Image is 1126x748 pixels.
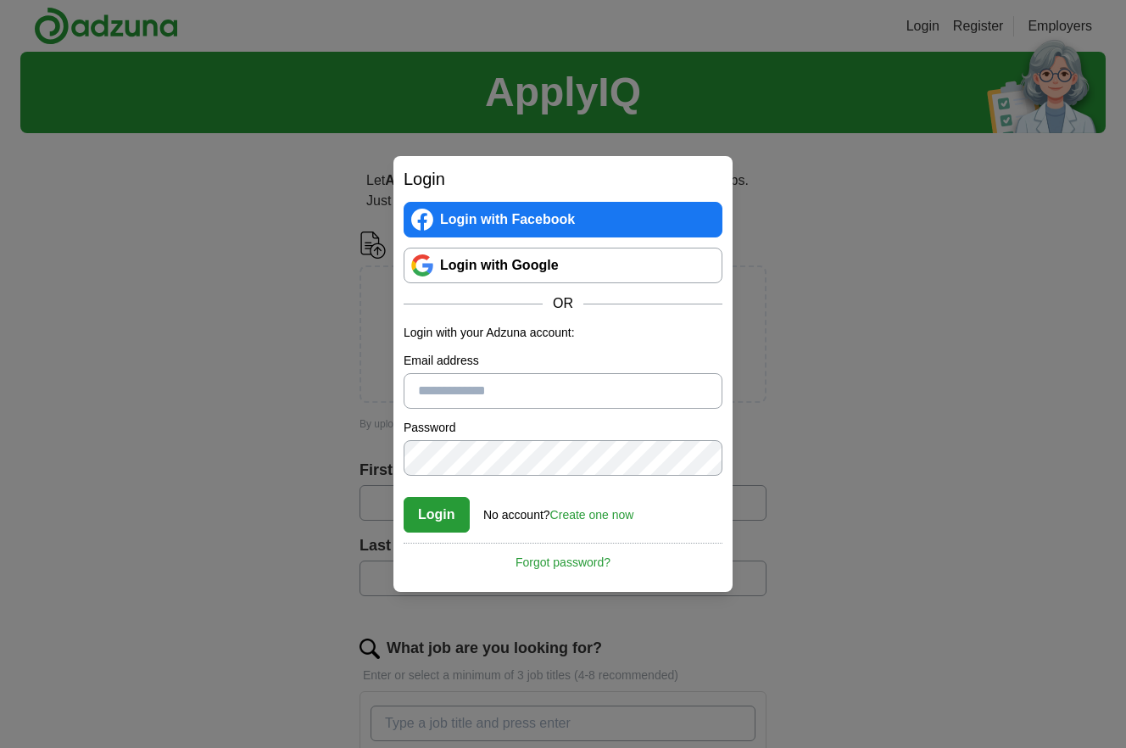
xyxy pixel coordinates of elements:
span: OR [543,293,583,314]
button: Login [404,497,470,533]
a: Create one now [550,508,634,522]
label: Email address [404,352,722,370]
label: Password [404,419,722,437]
div: No account? [483,496,633,524]
h2: Login [404,166,722,192]
a: Login with Facebook [404,202,722,237]
p: Login with your Adzuna account: [404,324,722,342]
a: Forgot password? [404,543,722,572]
a: Login with Google [404,248,722,283]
